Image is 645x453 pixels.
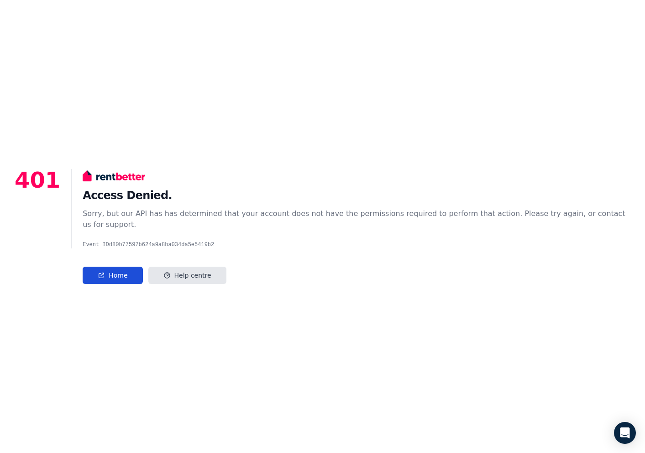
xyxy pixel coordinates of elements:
h1: Access Denied. [83,188,630,203]
a: Help centre [148,267,226,284]
div: Sorry, but our API has has determined that your account does not have the permissions required to... [83,208,630,230]
div: Open Intercom Messenger [614,422,636,444]
a: Home [83,267,142,284]
p: 401 [15,169,60,284]
img: RentBetter logo [83,169,145,183]
pre: Event ID d80b77597b624a9a8ba034da5e5419b2 [83,241,630,248]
